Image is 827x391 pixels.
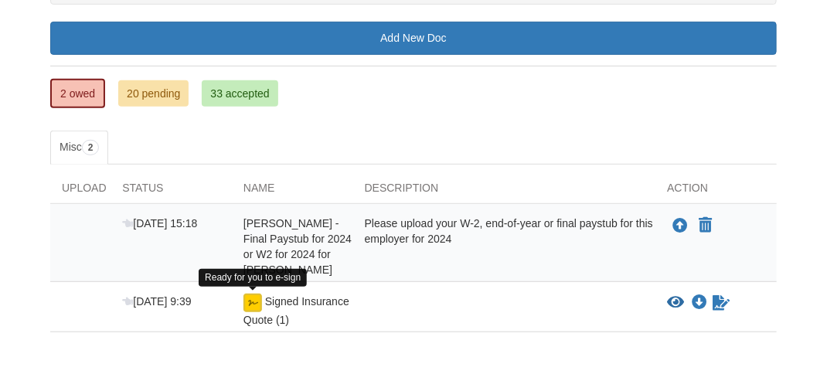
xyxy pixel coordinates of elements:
a: 33 accepted [202,80,277,107]
span: Signed Insurance Quote (1) [243,296,349,326]
button: View Signed Insurance Quote (1) [667,295,684,311]
button: Upload Kamahni Jackson - Final Paystub for 2024 or W2 for 2024 for McDonald's [671,216,689,236]
div: Status [111,180,232,203]
div: Action [655,180,777,203]
a: Add New Doc [50,22,777,55]
div: Name [232,180,353,203]
span: 2 [82,140,100,155]
div: Description [353,180,656,203]
div: Ready for you to e-sign [199,269,307,287]
button: Declare Kamahni Jackson - Final Paystub for 2024 or W2 for 2024 for McDonald's not applicable [697,216,713,235]
a: Sign Form [711,294,731,312]
span: [DATE] 9:39 [122,295,191,308]
span: [DATE] 15:18 [122,217,197,229]
a: Misc [50,131,108,165]
img: Ready for you to esign [243,294,262,312]
div: Upload [50,180,111,203]
a: 2 owed [50,79,105,108]
span: [PERSON_NAME] - Final Paystub for 2024 or W2 for 2024 for [PERSON_NAME] [243,217,352,276]
div: Please upload your W-2, end-of-year or final paystub for this employer for 2024 [353,216,656,277]
a: 20 pending [118,80,189,107]
a: Download Signed Insurance Quote (1) [692,297,707,309]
